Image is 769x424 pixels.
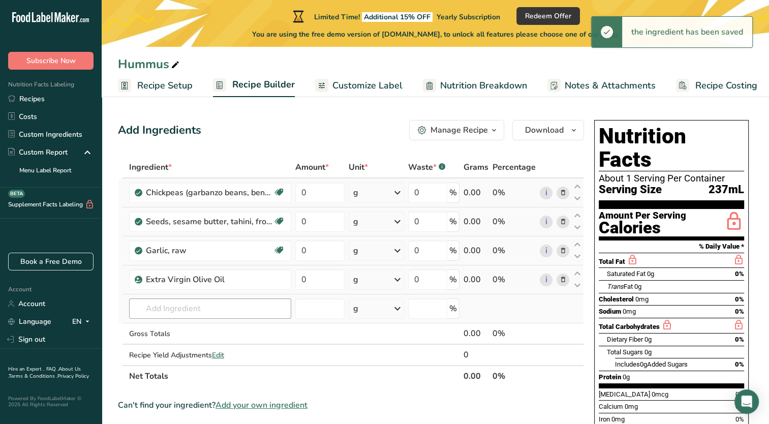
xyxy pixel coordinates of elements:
span: Dietary Fiber [607,336,643,343]
a: Customize Label [315,74,403,97]
span: Recipe Builder [232,78,295,92]
span: Total Sugars [607,348,643,356]
span: 0mg [611,415,625,423]
span: Includes Added Sugars [615,360,688,368]
a: Notes & Attachments [547,74,656,97]
span: 0g [644,348,652,356]
span: Customize Label [332,79,403,93]
span: Additional 15% OFF [362,12,433,22]
span: Add your own ingredient [216,399,307,411]
div: 0% [493,274,536,286]
div: Recipe Yield Adjustments [129,350,291,360]
div: g [353,245,358,257]
div: 0% [493,327,536,340]
span: Download [525,124,564,136]
div: Gross Totals [129,328,291,339]
div: Can't find your ingredient? [118,399,584,411]
span: Iron [599,415,610,423]
div: g [353,302,358,315]
section: % Daily Value * [599,240,744,253]
span: Redeem Offer [525,11,571,21]
div: 0.00 [464,245,488,257]
button: Download [512,120,584,140]
span: 0mg [623,308,636,315]
a: i [540,245,552,257]
div: 0.00 [464,327,488,340]
span: Recipe Setup [137,79,193,93]
div: About 1 Serving Per Container [599,173,744,184]
span: [MEDICAL_DATA] [599,390,650,398]
div: Waste [408,161,445,173]
span: 0g [640,360,647,368]
div: 0% [493,216,536,228]
span: Serving Size [599,184,662,196]
a: i [540,274,552,286]
span: Protein [599,373,621,381]
div: 0 [464,349,488,361]
button: Subscribe Now [8,52,94,70]
a: i [540,216,552,228]
span: 0% [735,336,744,343]
button: Manage Recipe [409,120,504,140]
span: 237mL [709,184,744,196]
span: 0mg [625,403,638,410]
span: Saturated Fat [607,270,645,278]
th: Net Totals [127,365,462,386]
div: 0% [493,245,536,257]
span: 0mcg [652,390,668,398]
h1: Nutrition Facts [599,125,744,171]
a: Language [8,313,51,330]
div: BETA [8,190,25,198]
div: EN [72,316,94,328]
div: Powered By FoodLabelMaker © 2025 All Rights Reserved [8,396,94,408]
span: 0% [735,270,744,278]
button: Redeem Offer [516,7,580,25]
th: 0% [490,365,538,386]
div: Extra Virgin Olive Oil [146,274,273,286]
a: Recipe Costing [676,74,757,97]
a: Book a Free Demo [8,253,94,270]
span: Notes & Attachments [565,79,656,93]
a: Recipe Setup [118,74,193,97]
input: Add Ingredient [129,298,291,319]
div: 0% [493,187,536,199]
span: 0g [647,270,654,278]
span: 0g [623,373,630,381]
div: Limited Time! [291,10,500,22]
span: Unit [349,161,368,173]
span: 0% [735,415,744,423]
span: 0mg [635,295,649,303]
span: 0% [735,295,744,303]
a: Privacy Policy [57,373,89,380]
span: 0% [735,308,744,315]
span: Calcium [599,403,623,410]
div: 0.00 [464,274,488,286]
span: Total Carbohydrates [599,323,660,330]
span: 0g [634,283,641,290]
span: Yearly Subscription [437,12,500,22]
div: the ingredient has been saved [622,17,752,47]
span: Grams [464,161,488,173]
div: Manage Recipe [430,124,488,136]
div: Hummus [118,55,181,73]
a: Terms & Conditions . [9,373,57,380]
i: Trans [607,283,624,290]
span: Subscribe Now [26,55,76,66]
span: Cholesterol [599,295,634,303]
a: FAQ . [46,366,58,373]
div: 0.00 [464,216,488,228]
span: Nutrition Breakdown [440,79,527,93]
div: Add Ingredients [118,122,201,139]
span: 0g [644,336,652,343]
div: Garlic, raw [146,245,273,257]
span: Amount [295,161,329,173]
div: 0.00 [464,187,488,199]
span: Fat [607,283,633,290]
div: Calories [599,221,686,235]
span: Ingredient [129,161,172,173]
span: 0% [735,360,744,368]
th: 0.00 [462,365,490,386]
a: Nutrition Breakdown [423,74,527,97]
div: Open Intercom Messenger [734,389,759,414]
a: Hire an Expert . [8,366,44,373]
